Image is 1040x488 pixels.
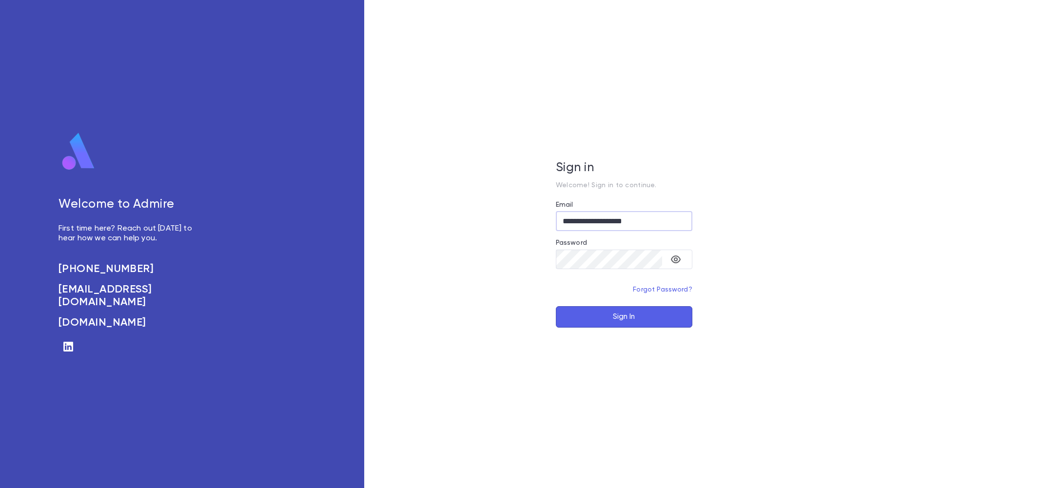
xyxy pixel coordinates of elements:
label: Password [556,239,587,247]
h5: Sign in [556,161,692,176]
p: First time here? Reach out [DATE] to hear how we can help you. [59,224,203,243]
button: toggle password visibility [666,250,686,269]
img: logo [59,132,98,171]
p: Welcome! Sign in to continue. [556,181,692,189]
a: [EMAIL_ADDRESS][DOMAIN_NAME] [59,283,203,309]
button: Sign In [556,306,692,328]
a: Forgot Password? [633,286,692,293]
a: [DOMAIN_NAME] [59,316,203,329]
h5: Welcome to Admire [59,197,203,212]
label: Email [556,201,573,209]
a: [PHONE_NUMBER] [59,263,203,275]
